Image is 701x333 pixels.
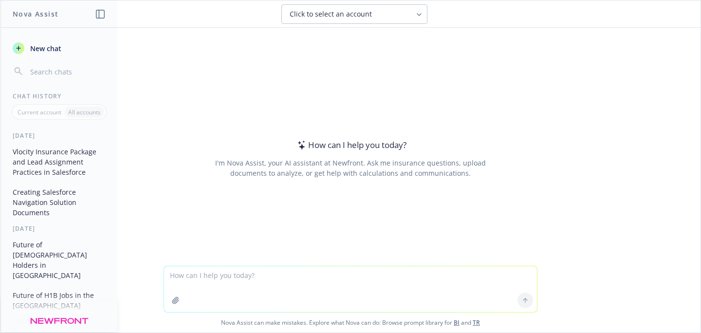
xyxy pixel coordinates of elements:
div: Chat History [1,92,117,100]
div: [DATE] [1,224,117,233]
button: Future of H1B Jobs in the [GEOGRAPHIC_DATA] [9,287,110,314]
span: New chat [28,43,61,54]
p: Current account [18,108,61,116]
input: Search chats [28,65,106,78]
span: Click to select an account [290,9,372,19]
button: Future of [DEMOGRAPHIC_DATA] Holders in [GEOGRAPHIC_DATA] [9,237,110,283]
button: New chat [9,39,110,57]
h1: Nova Assist [13,9,58,19]
p: All accounts [68,108,101,116]
button: Vlocity Insurance Package and Lead Assignment Practices in Salesforce [9,144,110,180]
span: Nova Assist can make mistakes. Explore what Nova can do: Browse prompt library for and [4,313,697,333]
button: Click to select an account [281,4,427,24]
a: TR [473,318,480,327]
div: I'm Nova Assist, your AI assistant at Newfront. Ask me insurance questions, upload documents to a... [213,158,487,178]
button: Creating Salesforce Navigation Solution Documents [9,184,110,221]
a: BI [454,318,460,327]
div: [DATE] [1,131,117,140]
div: More than a week ago [1,317,117,326]
div: How can I help you today? [295,139,406,151]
